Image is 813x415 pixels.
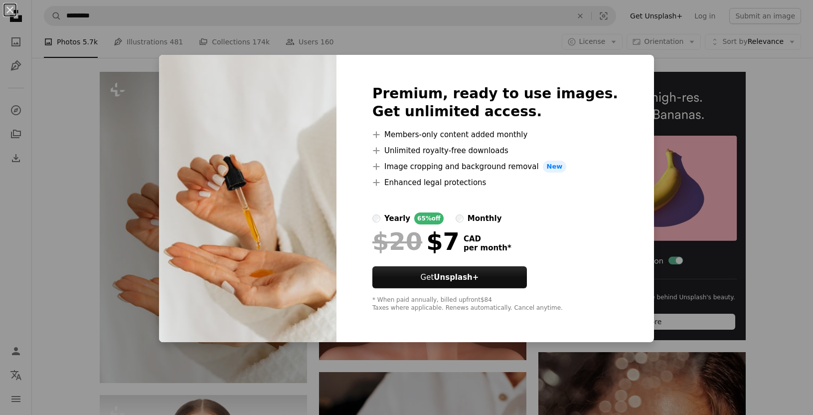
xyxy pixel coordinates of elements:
[372,85,618,121] h2: Premium, ready to use images. Get unlimited access.
[456,214,464,222] input: monthly
[434,273,479,282] strong: Unsplash+
[414,212,444,224] div: 65% off
[372,228,422,254] span: $20
[372,214,380,222] input: yearly65%off
[372,177,618,189] li: Enhanced legal protections
[372,161,618,173] li: Image cropping and background removal
[384,212,410,224] div: yearly
[159,55,336,342] img: premium_photo-1679046948909-ab47e96082e7
[372,129,618,141] li: Members-only content added monthly
[372,296,618,312] div: * When paid annually, billed upfront $84 Taxes where applicable. Renews automatically. Cancel any...
[468,212,502,224] div: monthly
[372,145,618,157] li: Unlimited royalty-free downloads
[464,234,511,243] span: CAD
[372,266,527,288] button: GetUnsplash+
[543,161,567,173] span: New
[372,228,460,254] div: $7
[464,243,511,252] span: per month *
